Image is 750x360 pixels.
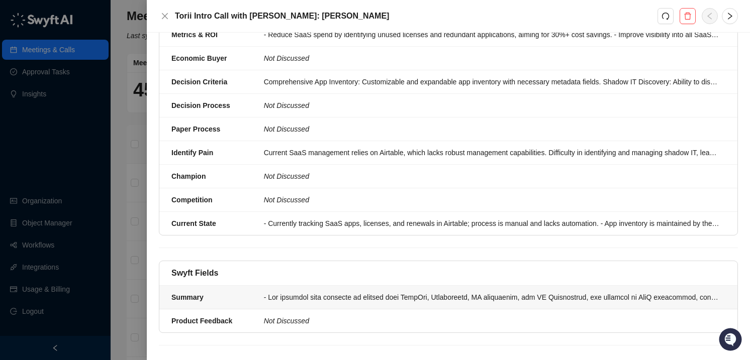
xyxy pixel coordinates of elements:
i: Not Discussed [264,101,309,109]
button: Start new chat [171,94,183,106]
strong: Competition [171,196,213,204]
img: 5124521997842_fc6d7dfcefe973c2e489_88.png [10,91,28,109]
strong: Decision Criteria [171,78,227,86]
div: - Reduce SaaS spend by identifying unused licenses and redundant applications, aiming for 30%+ co... [264,29,719,40]
h5: Torii Intro Call with [PERSON_NAME]: [PERSON_NAME] [175,10,658,22]
p: Welcome 👋 [10,40,183,56]
span: right [726,12,734,20]
a: 📚Docs [6,137,41,155]
iframe: Open customer support [718,327,745,354]
strong: Product Feedback [171,317,232,325]
h2: How can we help? [10,56,183,72]
div: Start new chat [34,91,165,101]
a: 📶Status [41,137,81,155]
span: Pylon [100,165,122,173]
strong: Identify Pain [171,149,213,157]
div: We're available if you need us! [34,101,127,109]
a: Powered byPylon [71,165,122,173]
strong: Champion [171,172,206,180]
strong: Current State [171,219,216,227]
i: Not Discussed [264,196,309,204]
button: Close [159,10,171,22]
img: Swyft AI [10,10,30,30]
span: redo [662,12,670,20]
span: Docs [20,141,37,151]
div: 📚 [10,142,18,150]
div: - Lor ipsumdol sita consecte ad elitsed doei TempOri, Utlaboreetd, MA aliquaenim, adm VE Quisnost... [264,292,719,303]
i: Not Discussed [264,125,309,133]
i: Not Discussed [264,54,309,62]
strong: Paper Process [171,125,220,133]
div: Current SaaS management relies on Airtable, which lacks robust management capabilities. Difficult... [264,147,719,158]
span: close [161,12,169,20]
i: Not Discussed [264,317,309,325]
div: - Currently tracking SaaS apps, licenses, and renewals in Airtable; process is manual and lacks a... [264,218,719,229]
span: Status [55,141,77,151]
strong: Economic Buyer [171,54,227,62]
div: Comprehensive App Inventory: Customizable and expandable app inventory with necessary metadata fi... [264,76,719,87]
div: 📶 [45,142,53,150]
h5: Swyft Fields [171,267,218,279]
strong: Summary [171,293,204,301]
strong: Metrics & ROI [171,31,218,39]
strong: Decision Process [171,101,230,109]
i: Not Discussed [264,172,309,180]
span: delete [684,12,692,20]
